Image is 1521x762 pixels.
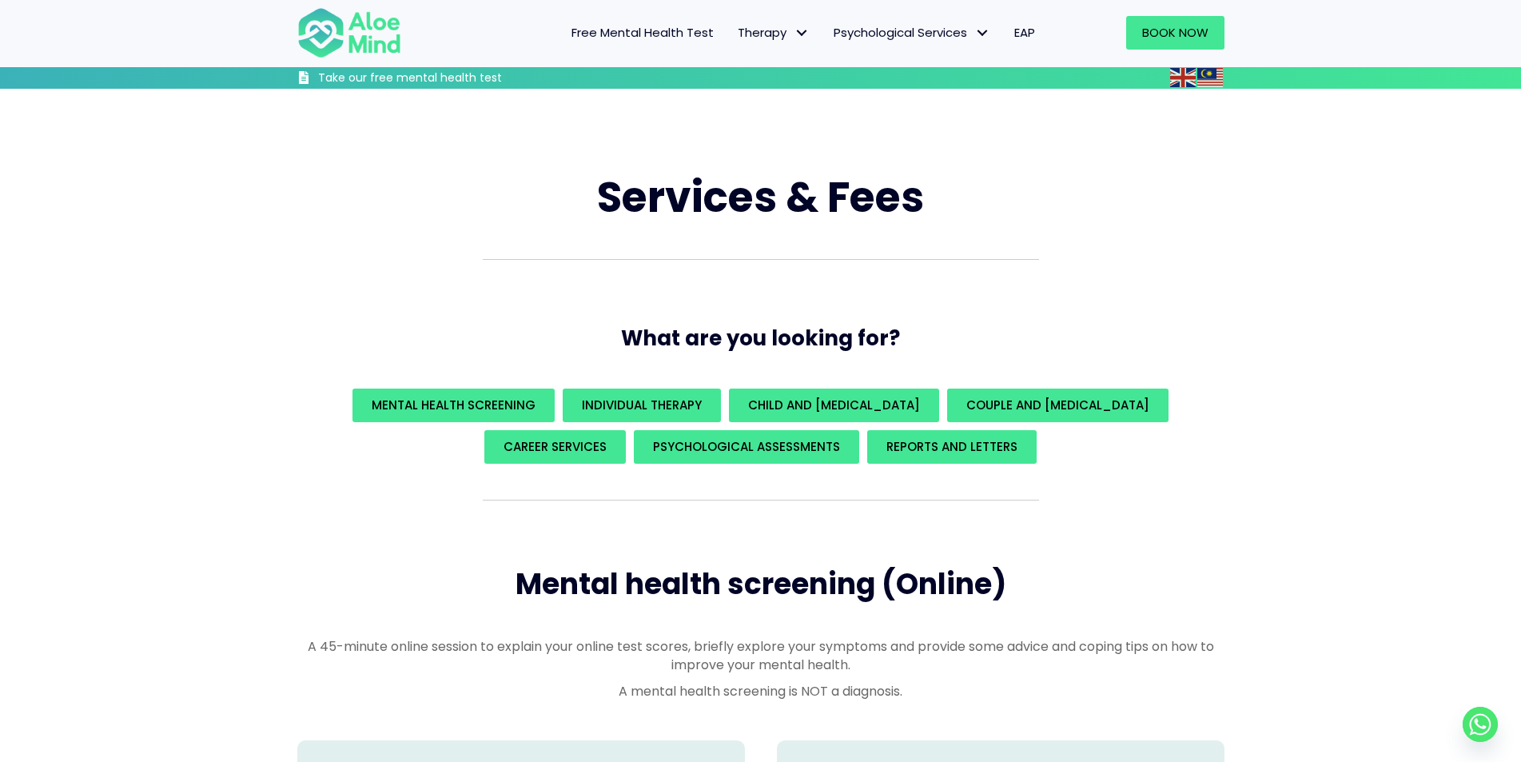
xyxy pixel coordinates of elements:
p: A mental health screening is NOT a diagnosis. [297,682,1224,700]
a: Take our free mental health test [297,70,587,89]
span: What are you looking for? [621,324,900,353]
nav: Menu [422,16,1047,50]
span: Psychological Services: submenu [971,22,994,45]
span: Mental Health Screening [372,397,536,413]
span: Child and [MEDICAL_DATA] [748,397,920,413]
span: Mental health screening (Online) [516,564,1006,604]
span: EAP [1014,24,1035,41]
span: Therapy: submenu [790,22,814,45]
span: Psychological Services [834,24,990,41]
img: en [1170,68,1196,87]
a: Psychological ServicesPsychological Services: submenu [822,16,1002,50]
a: Child and [MEDICAL_DATA] [729,389,939,422]
span: REPORTS AND LETTERS [886,438,1017,455]
span: Individual Therapy [582,397,702,413]
img: Aloe mind Logo [297,6,401,59]
span: Career Services [504,438,607,455]
img: ms [1197,68,1223,87]
a: EAP [1002,16,1047,50]
a: Couple and [MEDICAL_DATA] [947,389,1169,422]
a: Career Services [484,430,626,464]
span: Couple and [MEDICAL_DATA] [966,397,1149,413]
a: English [1170,68,1197,86]
a: TherapyTherapy: submenu [726,16,822,50]
a: Book Now [1126,16,1224,50]
h3: Take our free mental health test [318,70,587,86]
span: Services & Fees [597,168,924,226]
a: Psychological assessments [634,430,859,464]
span: Book Now [1142,24,1208,41]
div: What are you looking for? [297,385,1224,468]
span: Psychological assessments [653,438,840,455]
p: A 45-minute online session to explain your online test scores, briefly explore your symptoms and ... [297,637,1224,674]
span: Therapy [738,24,810,41]
a: Individual Therapy [563,389,721,422]
a: Malay [1197,68,1224,86]
a: Free Mental Health Test [559,16,726,50]
a: Mental Health Screening [352,389,555,422]
a: Whatsapp [1463,707,1498,742]
span: Free Mental Health Test [571,24,714,41]
a: REPORTS AND LETTERS [867,430,1037,464]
